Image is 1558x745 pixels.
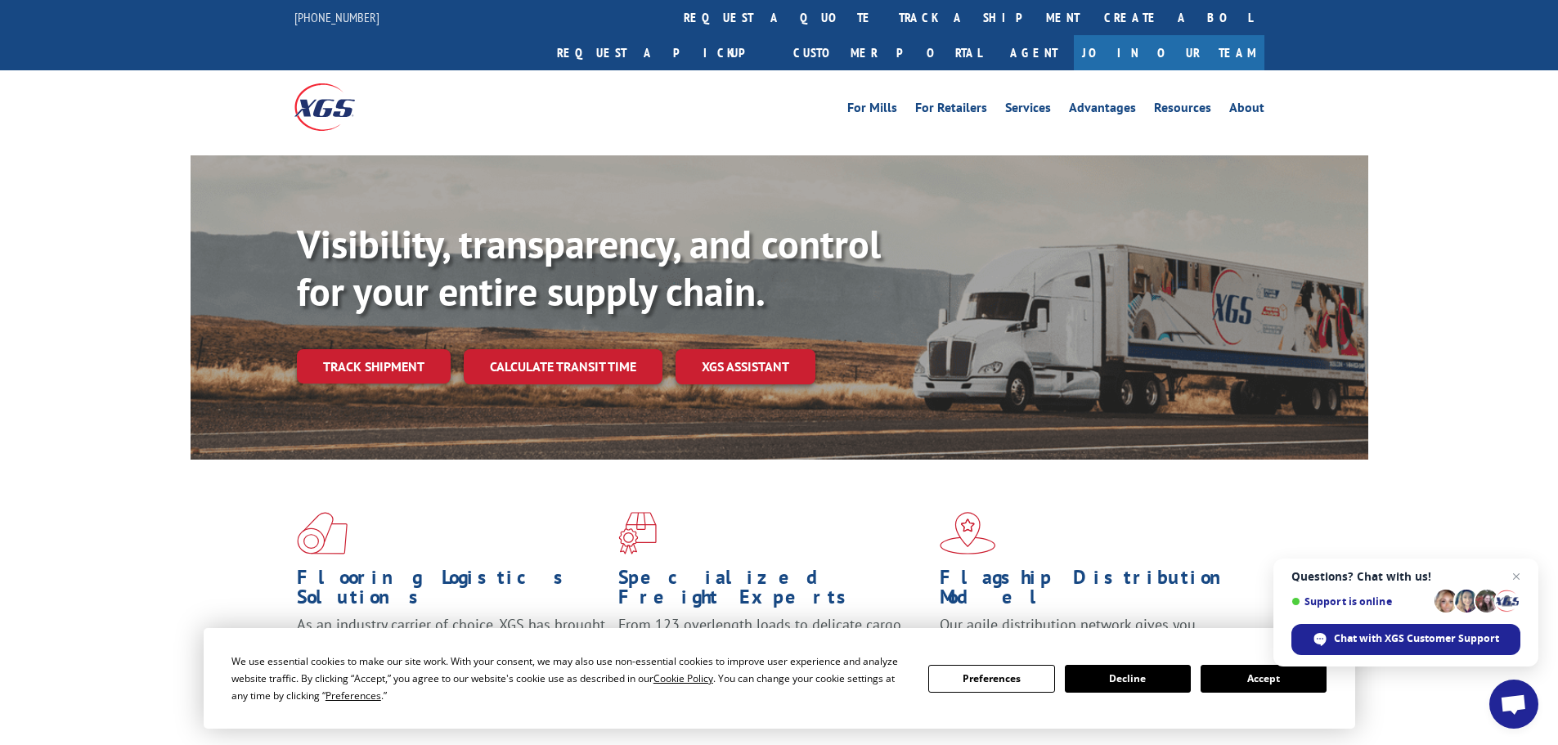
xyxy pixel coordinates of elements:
p: From 123 overlength loads to delicate cargo, our experienced staff knows the best way to move you... [618,615,927,688]
span: Questions? Chat with us! [1291,570,1520,583]
img: xgs-icon-total-supply-chain-intelligence-red [297,512,348,554]
h1: Flooring Logistics Solutions [297,568,606,615]
a: Resources [1154,101,1211,119]
span: Preferences [326,689,381,702]
a: For Retailers [915,101,987,119]
span: Our agile distribution network gives you nationwide inventory management on demand. [940,615,1241,653]
img: xgs-icon-focused-on-flooring-red [618,512,657,554]
a: Services [1005,101,1051,119]
span: Close chat [1506,567,1526,586]
img: xgs-icon-flagship-distribution-model-red [940,512,996,554]
div: Cookie Consent Prompt [204,628,1355,729]
h1: Flagship Distribution Model [940,568,1249,615]
span: Cookie Policy [653,671,713,685]
a: [PHONE_NUMBER] [294,9,379,25]
a: Advantages [1069,101,1136,119]
a: Customer Portal [781,35,994,70]
a: XGS ASSISTANT [676,349,815,384]
div: Open chat [1489,680,1538,729]
div: Chat with XGS Customer Support [1291,624,1520,655]
span: Chat with XGS Customer Support [1334,631,1499,646]
div: We use essential cookies to make our site work. With your consent, we may also use non-essential ... [231,653,909,704]
a: For Mills [847,101,897,119]
span: As an industry carrier of choice, XGS has brought innovation and dedication to flooring logistics... [297,615,605,673]
h1: Specialized Freight Experts [618,568,927,615]
a: Join Our Team [1074,35,1264,70]
span: Support is online [1291,595,1429,608]
a: Agent [994,35,1074,70]
button: Decline [1065,665,1191,693]
a: Calculate transit time [464,349,662,384]
a: About [1229,101,1264,119]
a: Request a pickup [545,35,781,70]
button: Preferences [928,665,1054,693]
button: Accept [1201,665,1327,693]
b: Visibility, transparency, and control for your entire supply chain. [297,218,881,316]
a: Track shipment [297,349,451,384]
